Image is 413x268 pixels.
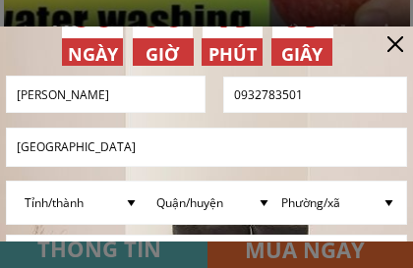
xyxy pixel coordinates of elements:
h3: GIỜ [146,40,206,69]
h3: GIÂY [281,40,342,69]
input: Số điện thoại [229,78,401,112]
input: Họ và Tên [12,77,200,112]
h3: PHÚT [208,40,269,69]
input: Địa chỉ [12,129,401,166]
span: 2 chiếc : 120k + Miễn phí ship (Lượt mua nhiều nhất) [34,241,318,259]
h3: NGÀY [68,40,129,69]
